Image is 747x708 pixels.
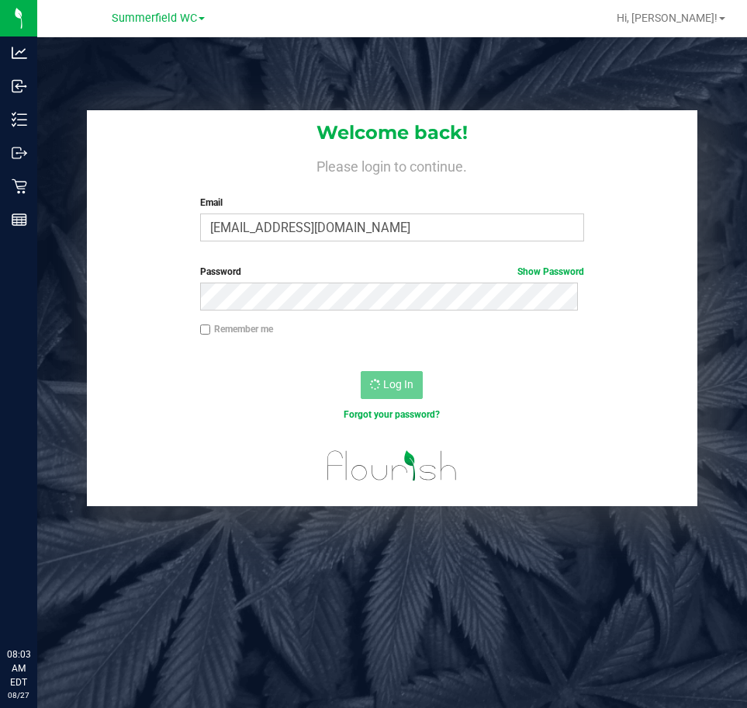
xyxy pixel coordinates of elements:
input: Remember me [200,324,211,335]
p: 08/27 [7,689,30,701]
span: Password [200,266,241,277]
span: Log In [383,378,413,390]
p: 08:03 AM EDT [7,647,30,689]
inline-svg: Retail [12,179,27,194]
span: Summerfield WC [112,12,197,25]
a: Forgot your password? [344,409,440,420]
inline-svg: Inbound [12,78,27,94]
label: Remember me [200,322,273,336]
label: Email [200,196,584,210]
h1: Welcome back! [87,123,698,143]
inline-svg: Analytics [12,45,27,61]
img: flourish_logo.svg [316,438,469,494]
span: Hi, [PERSON_NAME]! [617,12,718,24]
a: Show Password [517,266,584,277]
inline-svg: Outbound [12,145,27,161]
button: Log In [361,371,423,399]
inline-svg: Reports [12,212,27,227]
inline-svg: Inventory [12,112,27,127]
h4: Please login to continue. [87,155,698,174]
